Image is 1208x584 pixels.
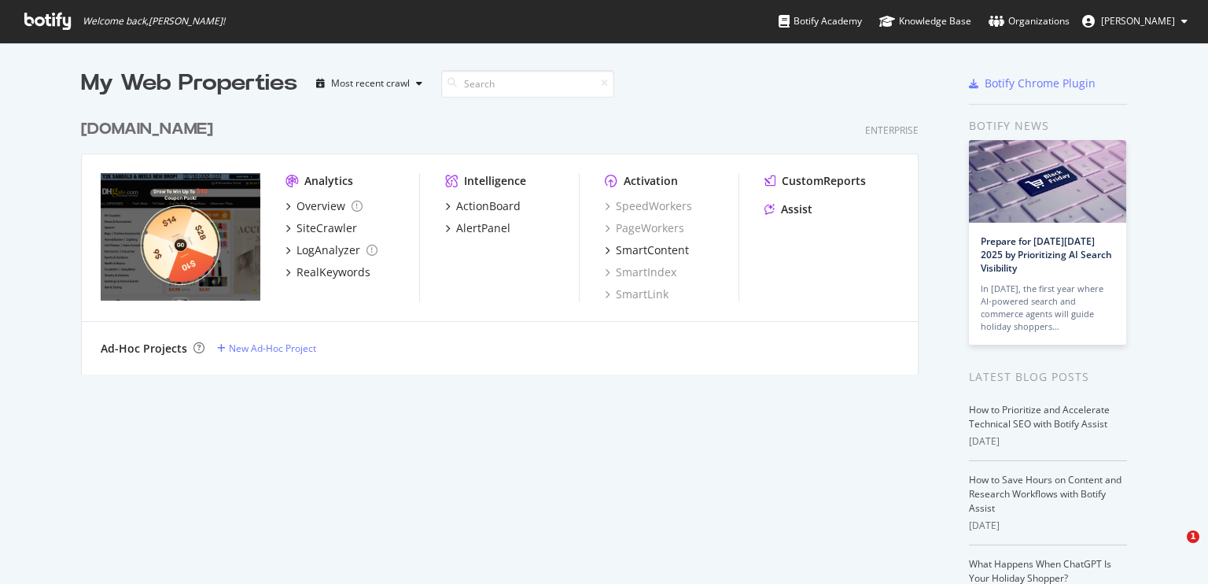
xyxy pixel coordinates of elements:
div: [DOMAIN_NAME] [81,118,213,141]
button: Most recent crawl [310,71,429,96]
div: RealKeywords [296,264,370,280]
a: CustomReports [764,173,866,189]
div: LogAnalyzer [296,242,360,258]
a: SpeedWorkers [605,198,692,214]
button: [PERSON_NAME] [1070,9,1200,34]
a: How to Prioritize and Accelerate Technical SEO with Botify Assist [969,403,1110,431]
div: Intelligence [464,173,526,189]
a: Prepare for [DATE][DATE] 2025 by Prioritizing AI Search Visibility [981,235,1112,275]
img: Prepare for Black Friday 2025 by Prioritizing AI Search Visibility [969,140,1126,223]
a: RealKeywords [285,264,370,280]
div: CustomReports [782,173,866,189]
div: Ad-Hoc Projects [101,341,187,357]
input: Search [441,70,614,98]
div: Organizations [989,13,1070,29]
a: SiteCrawler [285,220,357,236]
span: Welcome back, [PERSON_NAME] ! [83,15,225,28]
div: Activation [624,173,678,189]
span: Hazel Wang [1101,14,1175,28]
a: SmartLink [605,286,668,302]
a: SmartContent [605,242,689,258]
div: grid [81,99,931,375]
div: ActionBoard [456,198,521,214]
div: Assist [781,201,812,217]
div: Overview [296,198,345,214]
a: SmartIndex [605,264,676,280]
div: Botify Academy [779,13,862,29]
div: Enterprise [865,124,919,137]
a: Assist [764,201,812,217]
a: New Ad-Hoc Project [217,342,316,355]
div: [DATE] [969,519,1127,533]
div: SmartContent [616,242,689,258]
a: LogAnalyzer [285,242,377,258]
div: [DATE] [969,434,1127,449]
div: Most recent crawl [331,79,410,88]
span: 1 [1187,530,1199,543]
a: AlertPanel [445,220,510,236]
img: dhgate.com [101,173,260,301]
div: Latest Blog Posts [969,368,1127,386]
div: AlertPanel [456,220,510,236]
a: PageWorkers [605,220,684,236]
div: Knowledge Base [879,13,971,29]
div: Botify news [969,117,1127,135]
a: [DOMAIN_NAME] [81,118,219,141]
iframe: Intercom live chat [1155,530,1192,568]
a: Botify Chrome Plugin [969,76,1096,91]
a: Overview [285,198,363,214]
div: New Ad-Hoc Project [229,342,316,355]
a: ActionBoard [445,198,521,214]
div: SiteCrawler [296,220,357,236]
div: Analytics [304,173,353,189]
div: In [DATE], the first year where AI-powered search and commerce agents will guide holiday shoppers… [981,283,1114,333]
a: How to Save Hours on Content and Research Workflows with Botify Assist [969,473,1121,515]
div: My Web Properties [81,68,297,99]
div: Botify Chrome Plugin [985,76,1096,91]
